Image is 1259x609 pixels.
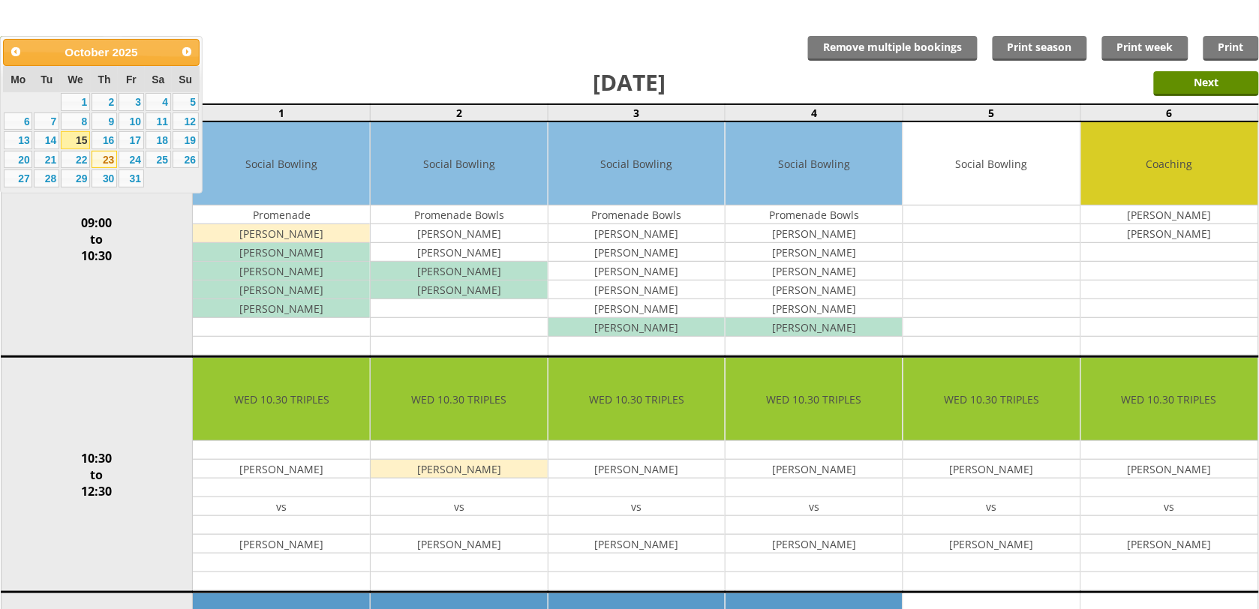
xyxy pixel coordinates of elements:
[4,151,32,169] a: 20
[98,73,111,85] span: Thursday
[173,151,199,169] a: 26
[146,112,171,130] a: 11
[726,299,903,318] td: [PERSON_NAME]
[61,93,90,111] a: 1
[92,112,117,130] a: 9
[726,262,903,280] td: [PERSON_NAME]
[176,41,197,62] a: Next
[548,205,726,224] td: Promenade Bowls
[726,497,903,516] td: vs
[726,122,903,205] td: Social Bowling
[119,169,144,187] a: 31
[113,46,138,58] span: 2025
[152,73,164,85] span: Saturday
[146,131,171,149] a: 18
[193,497,370,516] td: vs
[1,357,193,592] td: 10:30 to 12:30
[371,280,548,299] td: [PERSON_NAME]
[371,122,548,205] td: Social Bowling
[61,131,90,149] a: 15
[173,112,199,130] a: 12
[61,151,90,169] a: 22
[193,358,370,441] td: WED 10.30 TRIPLES
[61,169,90,187] a: 29
[92,169,117,187] a: 30
[10,46,22,58] span: Prev
[548,318,726,337] td: [PERSON_NAME]
[146,93,171,111] a: 4
[371,104,548,121] td: 2
[548,299,726,318] td: [PERSON_NAME]
[548,280,726,299] td: [PERSON_NAME]
[193,104,371,121] td: 1
[726,224,903,243] td: [PERSON_NAME]
[181,46,193,58] span: Next
[173,93,199,111] a: 5
[726,460,903,478] td: [PERSON_NAME]
[726,535,903,553] td: [PERSON_NAME]
[193,460,370,478] td: [PERSON_NAME]
[371,460,548,478] td: [PERSON_NAME]
[5,41,26,62] a: Prev
[371,358,548,441] td: WED 10.30 TRIPLES
[371,262,548,280] td: [PERSON_NAME]
[119,131,144,149] a: 17
[371,224,548,243] td: [PERSON_NAME]
[1081,460,1258,478] td: [PERSON_NAME]
[1081,497,1258,516] td: vs
[371,243,548,262] td: [PERSON_NAME]
[993,36,1087,61] a: Print season
[61,112,90,130] a: 8
[173,131,199,149] a: 19
[548,358,726,441] td: WED 10.30 TRIPLES
[548,104,726,121] td: 3
[1203,36,1259,61] a: Print
[193,299,370,318] td: [PERSON_NAME]
[4,169,32,187] a: 27
[903,358,1080,441] td: WED 10.30 TRIPLES
[193,262,370,280] td: [PERSON_NAME]
[548,122,726,205] td: Social Bowling
[1081,535,1258,553] td: [PERSON_NAME]
[371,497,548,516] td: vs
[1081,205,1258,224] td: [PERSON_NAME]
[548,460,726,478] td: [PERSON_NAME]
[1102,36,1188,61] a: Print week
[726,280,903,299] td: [PERSON_NAME]
[1081,122,1258,205] td: Coaching
[193,280,370,299] td: [PERSON_NAME]
[548,262,726,280] td: [PERSON_NAME]
[548,243,726,262] td: [PERSON_NAME]
[371,535,548,553] td: [PERSON_NAME]
[548,535,726,553] td: [PERSON_NAME]
[903,104,1081,121] td: 5
[68,73,83,85] span: Wednesday
[119,151,144,169] a: 24
[903,535,1080,553] td: [PERSON_NAME]
[1154,71,1259,96] input: Next
[34,151,59,169] a: 21
[726,205,903,224] td: Promenade Bowls
[4,131,32,149] a: 13
[92,151,117,169] a: 23
[119,93,144,111] a: 3
[193,224,370,243] td: [PERSON_NAME]
[179,73,192,85] span: Sunday
[1081,358,1258,441] td: WED 10.30 TRIPLES
[726,358,903,441] td: WED 10.30 TRIPLES
[193,122,370,205] td: Social Bowling
[4,112,32,130] a: 6
[903,460,1080,478] td: [PERSON_NAME]
[11,73,26,85] span: Monday
[193,535,370,553] td: [PERSON_NAME]
[126,73,137,85] span: Friday
[1,121,193,357] td: 09:00 to 10:30
[726,243,903,262] td: [PERSON_NAME]
[193,243,370,262] td: [PERSON_NAME]
[34,169,59,187] a: 28
[119,112,144,130] a: 10
[1081,224,1258,243] td: [PERSON_NAME]
[65,46,109,58] span: October
[34,131,59,149] a: 14
[548,224,726,243] td: [PERSON_NAME]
